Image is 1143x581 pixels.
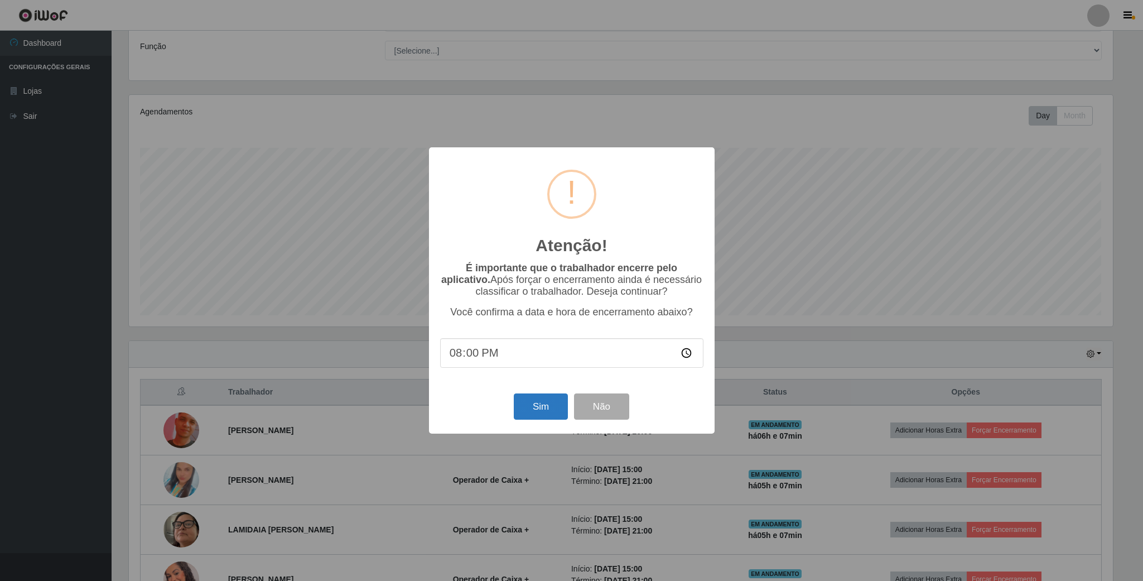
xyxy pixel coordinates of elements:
p: Após forçar o encerramento ainda é necessário classificar o trabalhador. Deseja continuar? [440,262,703,297]
button: Sim [514,393,568,420]
p: Você confirma a data e hora de encerramento abaixo? [440,306,703,318]
b: É importante que o trabalhador encerre pelo aplicativo. [441,262,677,285]
button: Não [574,393,629,420]
h2: Atenção! [536,236,607,256]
